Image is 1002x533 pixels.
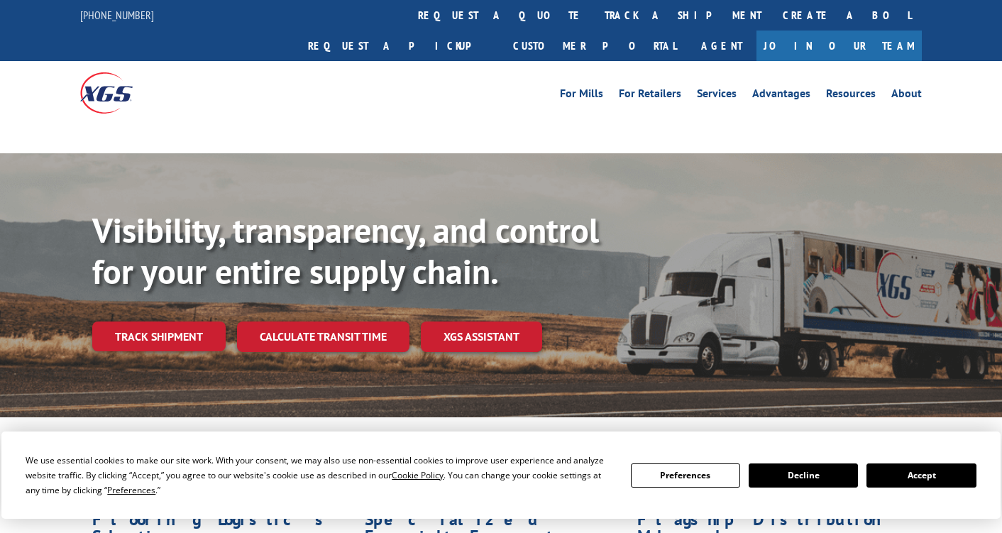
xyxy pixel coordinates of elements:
a: Advantages [752,88,810,104]
a: Agent [687,31,756,61]
a: Request a pickup [297,31,502,61]
a: Calculate transit time [237,322,409,352]
a: Track shipment [92,322,226,351]
button: Preferences [631,463,740,488]
span: Preferences [107,484,155,496]
b: Visibility, transparency, and control for your entire supply chain. [92,208,599,293]
a: Resources [826,88,876,104]
span: Cookie Policy [392,469,444,481]
a: Customer Portal [502,31,687,61]
button: Accept [866,463,976,488]
button: Decline [749,463,858,488]
div: Cookie Consent Prompt [1,432,1001,519]
a: [PHONE_NUMBER] [80,8,154,22]
div: We use essential cookies to make our site work. With your consent, we may also use non-essential ... [26,453,613,498]
a: Join Our Team [756,31,922,61]
a: About [891,88,922,104]
a: For Retailers [619,88,681,104]
a: For Mills [560,88,603,104]
a: Services [697,88,737,104]
a: XGS ASSISTANT [421,322,542,352]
